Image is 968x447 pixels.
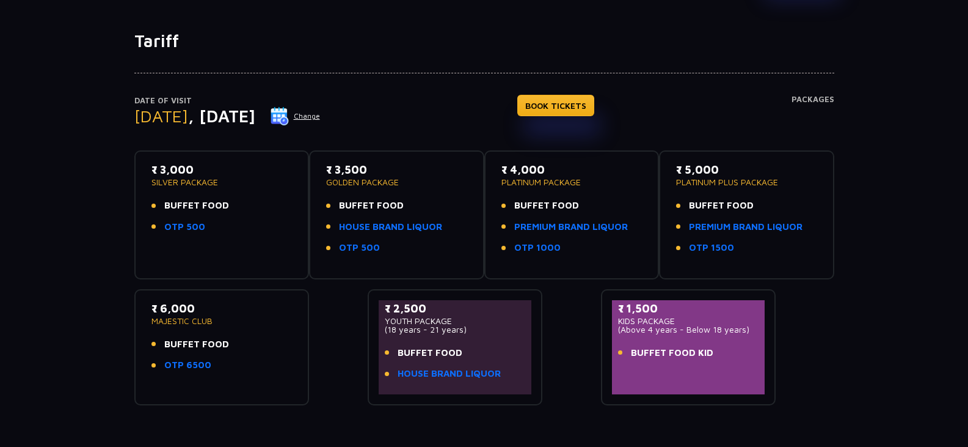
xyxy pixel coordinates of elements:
span: BUFFET FOOD [339,199,404,213]
span: BUFFET FOOD [514,199,579,213]
p: YOUTH PACKAGE [385,317,526,325]
span: , [DATE] [188,106,255,126]
a: PREMIUM BRAND LIQUOR [514,220,628,234]
p: GOLDEN PACKAGE [326,178,467,187]
p: ₹ 6,000 [151,300,293,317]
span: BUFFET FOOD [164,199,229,213]
span: BUFFET FOOD [398,346,462,360]
p: PLATINUM PACKAGE [501,178,642,187]
p: SILVER PACKAGE [151,178,293,187]
p: PLATINUM PLUS PACKAGE [676,178,817,187]
p: ₹ 4,000 [501,161,642,178]
button: Change [270,106,321,126]
a: OTP 6500 [164,358,211,372]
span: [DATE] [134,106,188,126]
a: OTP 1000 [514,241,561,255]
span: BUFFET FOOD [164,338,229,352]
a: HOUSE BRAND LIQUOR [398,367,501,381]
p: Date of Visit [134,95,321,107]
p: ₹ 2,500 [385,300,526,317]
a: OTP 500 [164,220,205,234]
p: ₹ 1,500 [618,300,759,317]
a: HOUSE BRAND LIQUOR [339,220,442,234]
a: OTP 500 [339,241,380,255]
span: BUFFET FOOD KID [631,346,713,360]
p: (18 years - 21 years) [385,325,526,334]
a: OTP 1500 [689,241,734,255]
p: ₹ 3,500 [326,161,467,178]
p: (Above 4 years - Below 18 years) [618,325,759,334]
a: PREMIUM BRAND LIQUOR [689,220,802,234]
h1: Tariff [134,31,834,51]
p: MAJESTIC CLUB [151,317,293,325]
p: KIDS PACKAGE [618,317,759,325]
p: ₹ 3,000 [151,161,293,178]
h4: Packages [792,95,834,139]
a: BOOK TICKETS [517,95,594,116]
p: ₹ 5,000 [676,161,817,178]
span: BUFFET FOOD [689,199,754,213]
